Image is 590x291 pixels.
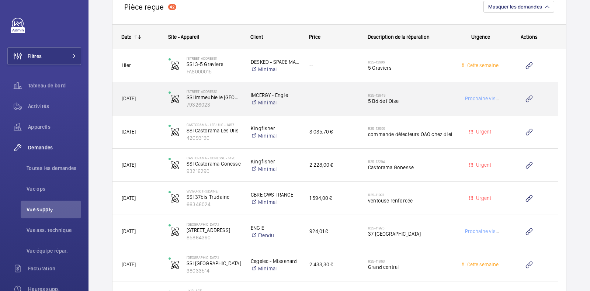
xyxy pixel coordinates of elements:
[309,61,358,70] span: --
[187,201,241,208] p: 66346024
[368,126,452,131] h2: R25-12599
[187,255,241,260] p: [GEOGRAPHIC_DATA]
[187,60,241,68] p: SSI 3-5 Graviers
[309,194,358,202] span: 1 594,00 €
[466,261,499,267] span: Cette semaine
[28,265,81,272] span: Facturation
[368,263,452,271] span: Grand central
[475,195,491,201] span: Urgent
[187,56,241,60] p: [STREET_ADDRESS]
[122,162,136,168] span: [DATE]
[309,128,358,136] span: 3 035,70 €
[187,234,241,241] p: 85864390
[112,215,558,248] div: Press SPACE to select this row.
[187,167,241,175] p: 93216290
[368,197,452,204] span: ventouse renforcée
[170,128,179,136] img: fire_alarm.svg
[251,58,300,66] p: DESKEO - SPACE MANAGEMENT
[368,60,452,64] h2: R25-12996
[112,115,558,149] div: Press SPACE to select this row.
[309,161,358,169] span: 2 228,00 €
[464,96,501,101] span: Prochaine visite
[187,189,241,193] p: WeWork Trudaine
[124,2,164,11] h2: Pièce reçue
[28,52,42,60] span: Filtres
[187,101,241,108] p: 79326023
[27,164,81,172] span: Toutes les demandes
[368,164,452,171] span: Castorama Gonesse
[488,4,542,10] span: Masquer les demandes
[187,226,241,234] p: [STREET_ADDRESS]
[27,206,81,213] span: Vue supply
[251,265,300,272] a: Minimal
[368,259,452,263] h2: R25-11863
[7,47,81,65] button: Filtres
[251,165,300,173] a: Minimal
[251,198,300,206] a: Minimal
[251,257,300,265] p: Cegelec - Missenard
[170,161,179,170] img: fire_alarm.svg
[368,34,430,40] span: Description de la réparation
[368,226,452,230] h2: R25-11925
[122,62,131,68] span: Hier
[368,97,452,105] span: 5 Bd de l'Oise
[466,62,499,68] span: Cette semaine
[187,68,241,75] p: FAS000015
[251,66,300,73] a: Minimal
[122,228,136,234] span: [DATE]
[251,91,300,99] p: IMCERGY - Engie
[187,156,241,160] p: Castorama - GONESSE - 1420
[251,224,300,232] p: ENGIE
[483,1,554,13] button: Masquer les demandes
[368,159,452,164] h2: R25-12294
[475,129,491,135] span: Urgent
[112,182,558,215] div: Press SPACE to select this row.
[28,123,81,131] span: Appareils
[28,103,81,110] span: Activités
[112,82,558,115] div: Press SPACE to select this row.
[251,125,300,132] p: Kingfisher
[28,82,81,89] span: Tableau de bord
[170,260,179,269] img: fire_alarm.svg
[187,222,241,226] p: [GEOGRAPHIC_DATA]
[187,267,241,274] p: 38033514
[368,131,452,138] span: commande détecteurs OAO chez diel
[309,94,358,103] span: --
[28,144,81,151] span: Demandes
[168,4,176,10] div: 42
[309,227,358,236] span: 924,01 €
[170,94,179,103] img: fire_alarm.svg
[122,195,136,201] span: [DATE]
[309,260,358,269] span: 2 433,30 €
[112,149,558,182] div: Press SPACE to select this row.
[464,228,501,234] span: Prochaine visite
[187,89,241,94] p: [STREET_ADDRESS]
[170,194,179,203] img: fire_alarm.svg
[187,122,241,127] p: Castorama - LES ULIS - 1457
[187,94,241,101] p: SSI Immeuble le [GEOGRAPHIC_DATA]
[121,34,131,40] div: Date
[309,34,320,40] span: Price
[27,226,81,234] span: Vue ass. technique
[187,127,241,134] p: SSI Castorama Les Ulis
[250,34,263,40] span: Client
[168,34,199,40] span: Site - Appareil
[122,129,136,135] span: [DATE]
[187,260,241,267] p: SSI [GEOGRAPHIC_DATA]
[170,61,179,70] img: fire_alarm.svg
[475,162,491,168] span: Urgent
[27,185,81,193] span: Vue ops
[122,261,136,267] span: [DATE]
[251,99,300,106] a: Minimal
[368,230,452,238] span: 37 [GEOGRAPHIC_DATA]
[112,248,558,281] div: Press SPACE to select this row.
[521,34,538,40] span: Actions
[170,227,179,236] img: fire_alarm.svg
[187,193,241,201] p: SSI 37bis Trudaine
[251,191,300,198] p: CBRE GWS FRANCE
[368,64,452,72] span: 5 Graviers
[122,96,136,101] span: [DATE]
[27,247,81,254] span: Vue équipe répar.
[368,193,452,197] h2: R25-11997
[112,49,558,82] div: Press SPACE to select this row.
